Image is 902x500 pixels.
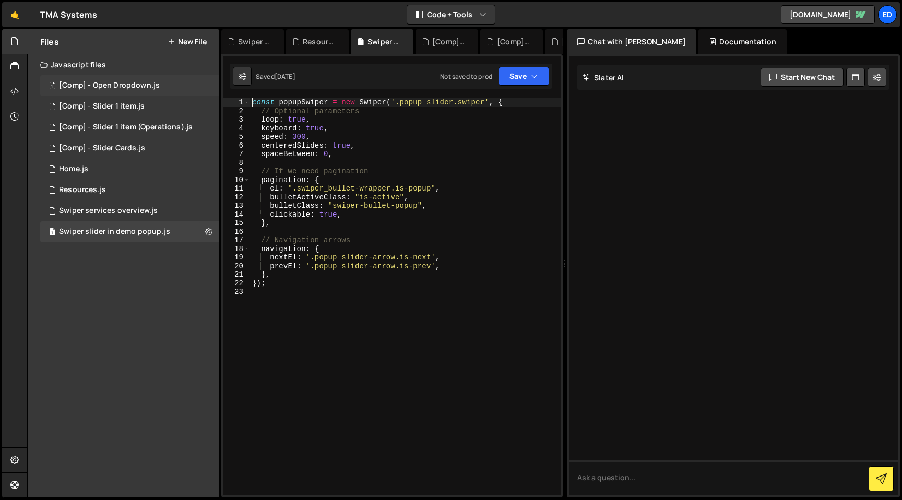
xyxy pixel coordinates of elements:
[223,115,250,124] div: 3
[40,75,219,96] div: 15745/41947.js
[223,141,250,150] div: 6
[223,159,250,168] div: 8
[59,227,170,236] div: Swiper slider in demo popup.js
[303,37,336,47] div: Resources.js
[878,5,897,24] a: Ed
[499,67,549,86] button: Save
[223,133,250,141] div: 5
[168,38,207,46] button: New File
[432,37,466,47] div: [Comp] - Open Dropdown.js
[59,185,106,195] div: Resources.js
[223,167,250,176] div: 9
[223,124,250,133] div: 4
[275,72,295,81] div: [DATE]
[59,206,158,216] div: Swiper services overview.js
[223,210,250,219] div: 14
[367,37,401,47] div: Swiper slider in demo popup.js
[223,253,250,262] div: 19
[28,54,219,75] div: Javascript files
[40,138,219,159] div: 15745/42002.js
[223,228,250,236] div: 16
[223,245,250,254] div: 18
[562,37,595,47] div: [Comp] - Slider Cards.js
[40,8,97,21] div: TMA Systems
[223,193,250,202] div: 12
[40,96,219,117] div: 15745/41885.js
[223,107,250,116] div: 2
[223,219,250,228] div: 15
[223,201,250,210] div: 13
[59,164,88,174] div: Home.js
[223,184,250,193] div: 11
[223,262,250,271] div: 20
[407,5,495,24] button: Code + Tools
[40,200,219,221] div: 15745/44803.js
[698,29,787,54] div: Documentation
[49,82,55,91] span: 1
[40,221,219,242] div: 15745/43499.js
[781,5,875,24] a: [DOMAIN_NAME]
[567,29,696,54] div: Chat with [PERSON_NAME]
[223,98,250,107] div: 1
[761,68,844,87] button: Start new chat
[59,81,160,90] div: [Comp] - Open Dropdown.js
[223,279,250,288] div: 22
[223,176,250,185] div: 10
[40,180,219,200] div: 15745/44306.js
[223,150,250,159] div: 7
[583,73,624,82] h2: Slater AI
[40,36,59,47] h2: Files
[256,72,295,81] div: Saved
[223,236,250,245] div: 17
[223,270,250,279] div: 21
[40,117,219,138] div: 15745/41948.js
[59,102,145,111] div: [Comp] - Slider 1 item.js
[2,2,28,27] a: 🤙
[238,37,271,47] div: Swiper services overview.js
[440,72,492,81] div: Not saved to prod
[497,37,530,47] div: [Comp] - Slider 1 item.js
[59,123,193,132] div: [Comp] - Slider 1 item (Operations).js
[59,144,145,153] div: [Comp] - Slider Cards.js
[49,229,55,237] span: 1
[40,159,219,180] div: 15745/41882.js
[223,288,250,296] div: 23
